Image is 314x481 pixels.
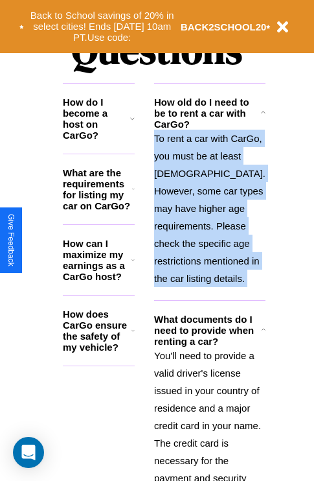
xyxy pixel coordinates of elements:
div: Open Intercom Messenger [13,437,44,468]
p: To rent a car with CarGo, you must be at least [DEMOGRAPHIC_DATA]. However, some car types may ha... [154,130,265,287]
h3: How does CarGo ensure the safety of my vehicle? [63,309,131,353]
h3: How old do I need to be to rent a car with CarGo? [154,97,260,130]
h3: How do I become a host on CarGo? [63,97,130,141]
h3: How can I maximize my earnings as a CarGo host? [63,238,131,282]
div: Give Feedback [6,214,16,266]
h3: What documents do I need to provide when renting a car? [154,314,262,347]
h3: What are the requirements for listing my car on CarGo? [63,167,132,211]
b: BACK2SCHOOL20 [181,21,267,32]
button: Back to School savings of 20% in select cities! Ends [DATE] 10am PT.Use code: [24,6,181,47]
